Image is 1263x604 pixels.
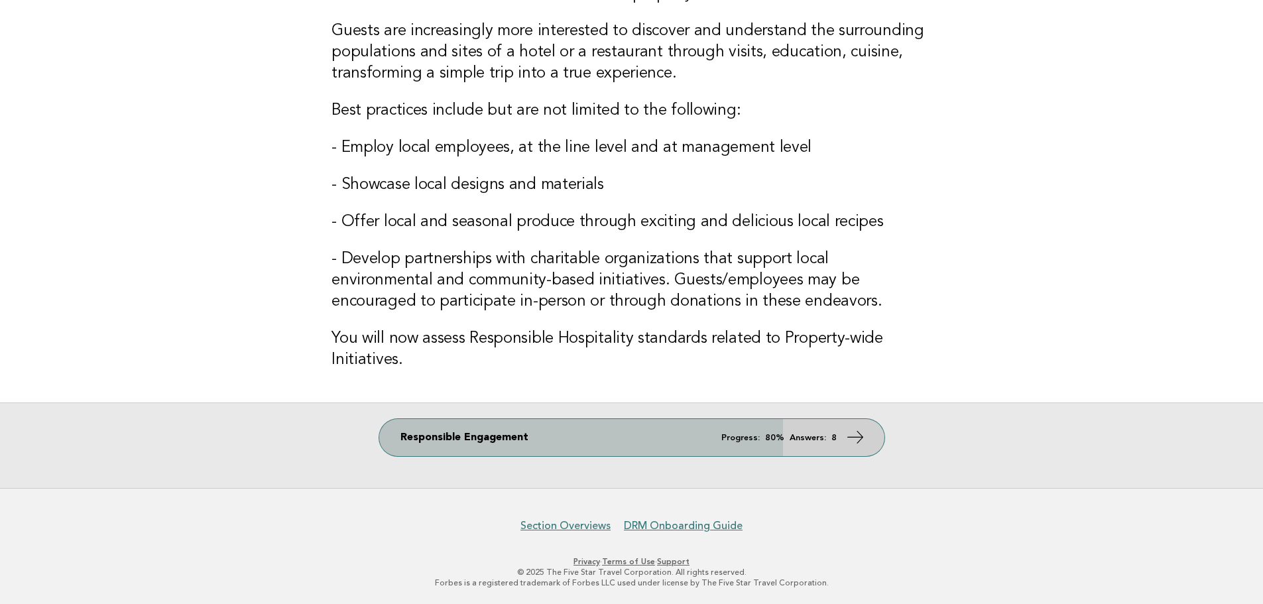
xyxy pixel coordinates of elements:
h3: - Employ local employees, at the line level and at management level [331,137,932,158]
h3: - Develop partnerships with charitable organizations that support local environmental and communi... [331,249,932,312]
h3: - Offer local and seasonal produce through exciting and delicious local recipes [331,211,932,233]
h3: Best practices include but are not limited to the following: [331,100,932,121]
p: · · [226,556,1038,567]
h3: You will now assess Responsible Hospitality standards related to Property-wide Initiatives. [331,328,932,371]
h3: - Showcase local designs and materials [331,174,932,196]
strong: 8 [831,434,837,442]
a: Terms of Use [602,557,655,566]
a: DRM Onboarding Guide [624,519,743,532]
strong: 80% [765,434,784,442]
a: Section Overviews [520,519,611,532]
p: © 2025 The Five Star Travel Corporation. All rights reserved. [226,567,1038,577]
h3: Guests are increasingly more interested to discover and understand the surrounding populations an... [331,21,932,84]
a: Privacy [573,557,600,566]
p: Forbes is a registered trademark of Forbes LLC used under license by The Five Star Travel Corpora... [226,577,1038,588]
a: Responsible Engagement Progress: 80% Answers: 8 [379,419,884,456]
em: Answers: [790,434,826,442]
a: Support [657,557,690,566]
em: Progress: [721,434,760,442]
